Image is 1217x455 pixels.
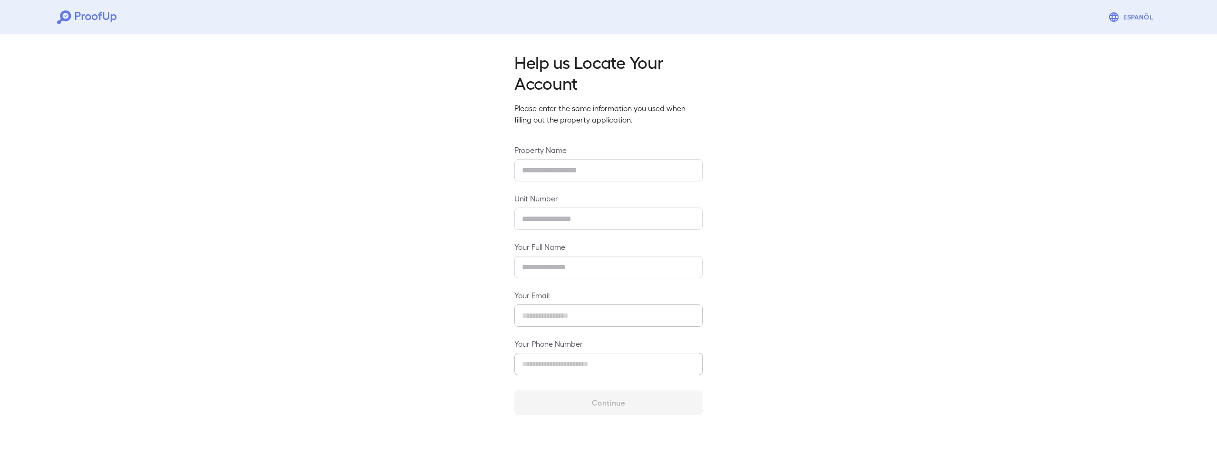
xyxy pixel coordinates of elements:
[514,290,703,301] label: Your Email
[1104,8,1160,27] button: Espanõl
[514,241,703,252] label: Your Full Name
[514,51,703,93] h2: Help us Locate Your Account
[514,193,703,204] label: Unit Number
[514,338,703,349] label: Your Phone Number
[514,103,703,125] p: Please enter the same information you used when filling out the property application.
[514,144,703,155] label: Property Name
